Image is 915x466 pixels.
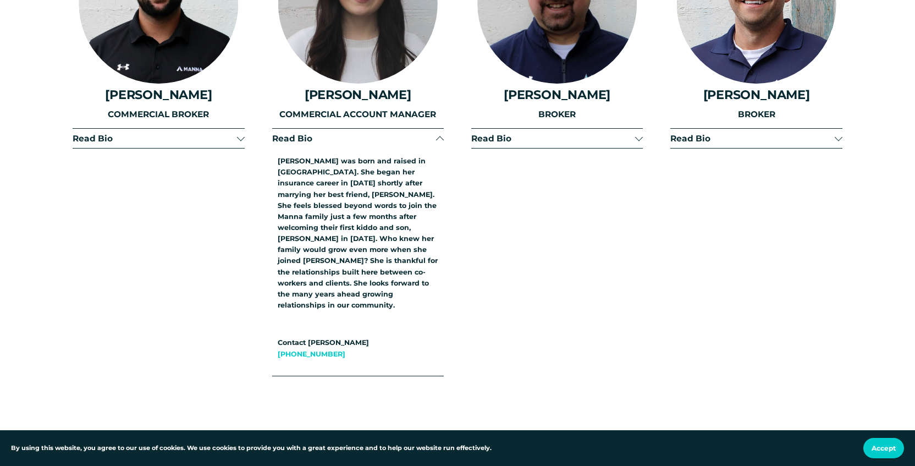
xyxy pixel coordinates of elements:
span: Accept [872,444,896,452]
p: COMMERCIAL BROKER [73,108,244,122]
button: Read Bio [272,129,444,148]
button: Accept [863,438,904,458]
a: [PHONE_NUMBER] [278,350,345,358]
h4: [PERSON_NAME] [670,87,842,102]
span: Read Bio [73,133,236,144]
p: By using this website, you agree to our use of cookies. We use cookies to provide you with a grea... [11,443,492,453]
div: Read Bio [272,148,444,376]
span: Read Bio [272,133,436,144]
p: [PERSON_NAME] was born and raised in [GEOGRAPHIC_DATA]. She began her insurance career in [DATE] ... [278,156,438,311]
strong: Contact [PERSON_NAME] [278,338,369,347]
button: Read Bio [73,129,244,148]
button: Read Bio [471,129,643,148]
h4: [PERSON_NAME] [272,87,444,102]
p: BROKER [670,108,842,122]
button: Read Bio [670,129,842,148]
span: Read Bio [471,133,635,144]
h4: [PERSON_NAME] [73,87,244,102]
span: Read Bio [670,133,834,144]
h4: [PERSON_NAME] [471,87,643,102]
p: COMMERCIAL ACCOUNT MANAGER [272,108,444,122]
p: BROKER [471,108,643,122]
